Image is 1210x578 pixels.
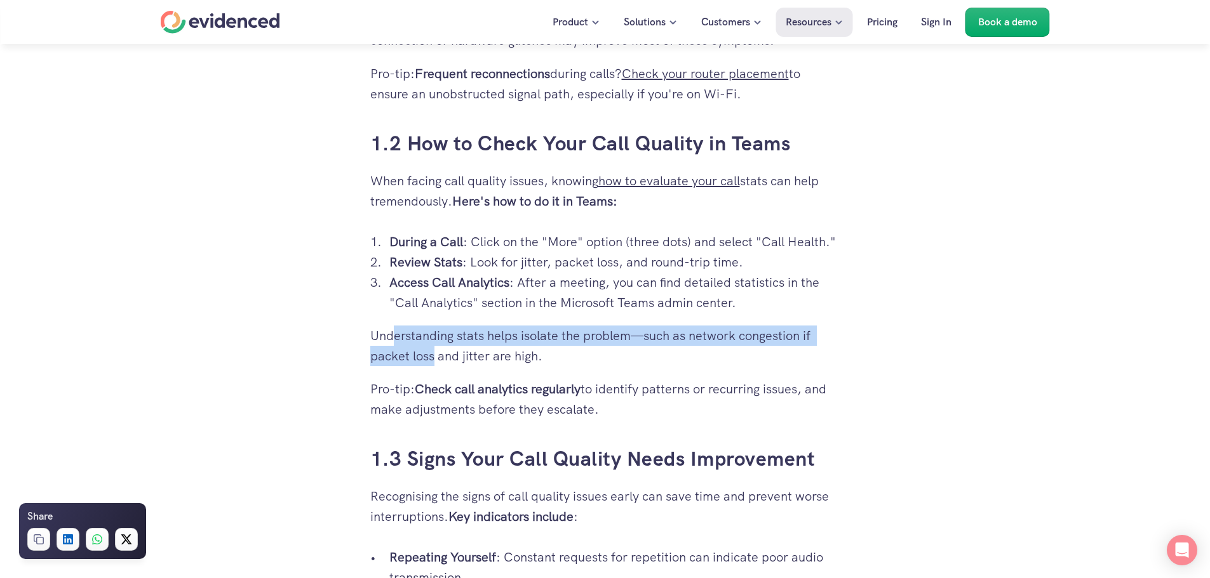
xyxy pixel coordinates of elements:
[370,130,791,157] a: 1.2 How to Check Your Call Quality in Teams
[978,14,1037,30] p: Book a demo
[389,233,463,250] strong: During a Call
[553,14,588,30] p: Product
[389,549,496,565] strong: Repeating Yourself
[911,8,961,37] a: Sign In
[370,379,840,419] p: Pro-tip: to identify patterns or recurring issues, and make adjustments before they escalate.
[389,272,840,313] p: : After a meeting, you can find detailed statistics in the "Call Analytics" section in the Micros...
[786,14,831,30] p: Resources
[598,173,740,189] a: how to evaluate your call
[857,8,907,37] a: Pricing
[867,14,897,30] p: Pricing
[161,11,280,34] a: Home
[448,508,574,525] strong: Key indicators include
[965,8,1050,37] a: Book a demo
[1167,535,1197,565] div: Open Intercom Messenger
[921,14,951,30] p: Sign In
[389,232,840,252] p: : Click on the "More" option (three dots) and select "Call Health."
[370,445,816,472] a: 1.3 Signs Your Call Quality Needs Improvement
[701,14,750,30] p: Customers
[389,274,509,291] strong: Access Call Analytics
[389,254,462,270] strong: Review Stats
[624,14,666,30] p: Solutions
[27,508,53,525] h6: Share
[389,252,840,272] p: : Look for jitter, packet loss, and round-trip time.
[370,325,840,366] p: Understanding stats helps isolate the problem—such as network congestion if packet loss and jitte...
[370,486,840,527] p: Recognising the signs of call quality issues early can save time and prevent worse interruptions. :
[370,171,840,211] p: When facing call quality issues, knowing stats can help tremendously.
[415,381,581,397] strong: Check call analytics regularly
[452,193,617,209] strong: Here's how to do it in Teams:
